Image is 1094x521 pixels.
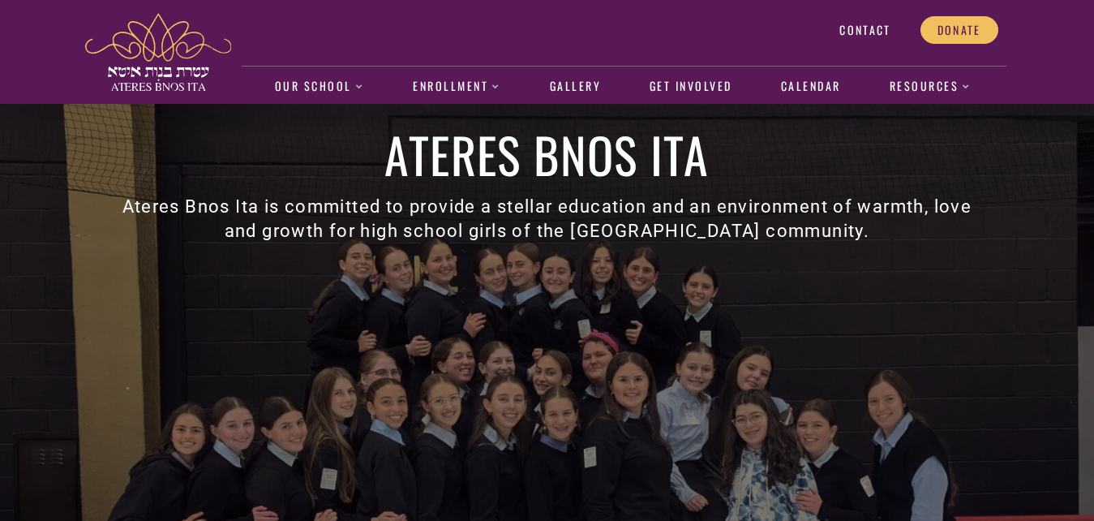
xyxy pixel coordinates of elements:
span: Contact [839,23,890,37]
a: Calendar [772,68,849,105]
a: Contact [822,16,907,44]
span: Donate [937,23,981,37]
h3: Ateres Bnos Ita is committed to provide a stellar education and an environment of warmth, love an... [110,195,983,243]
a: Donate [920,16,998,44]
a: Enrollment [405,68,509,105]
h1: Ateres Bnos Ita [110,130,983,179]
a: Resources [881,68,980,105]
a: Gallery [541,68,609,105]
a: Our School [266,68,372,105]
img: ateres [85,13,231,91]
a: Get Involved [641,68,740,105]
